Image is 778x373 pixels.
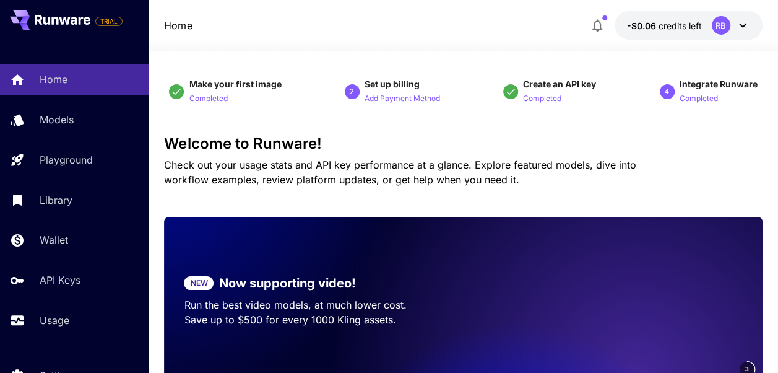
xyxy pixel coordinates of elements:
h3: Welcome to Runware! [164,135,762,152]
span: Set up billing [365,79,420,89]
p: Models [40,112,74,127]
button: Completed [680,90,718,105]
button: Add Payment Method [365,90,440,105]
p: Save up to $500 for every 1000 Kling assets. [184,312,443,327]
span: TRIAL [96,17,122,26]
button: -$0.06298RB [615,11,763,40]
span: Check out your usage stats and API key performance at a glance. Explore featured models, dive int... [164,159,636,186]
span: -$0.06 [627,20,659,31]
p: Home [40,72,67,87]
button: Completed [523,90,561,105]
p: Library [40,193,72,208]
div: -$0.06298 [627,19,702,32]
button: Completed [189,90,227,105]
p: Usage [40,313,69,328]
span: Create an API key [523,79,596,89]
span: Add your payment card to enable full platform functionality. [95,14,123,29]
p: Completed [680,93,718,105]
div: RB [712,16,730,35]
p: Completed [523,93,561,105]
p: Completed [189,93,227,105]
p: Run the best video models, at much lower cost. [184,297,443,312]
span: credits left [659,20,702,31]
p: 2 [350,86,354,97]
p: Wallet [40,232,68,247]
span: Make your first image [189,79,281,89]
p: Playground [40,152,93,167]
span: Integrate Runware [680,79,758,89]
p: 4 [665,86,669,97]
p: API Keys [40,273,80,287]
p: Now supporting video! [218,274,355,292]
p: NEW [190,278,207,289]
p: Add Payment Method [365,93,440,105]
nav: breadcrumb [164,18,192,33]
a: Home [164,18,192,33]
